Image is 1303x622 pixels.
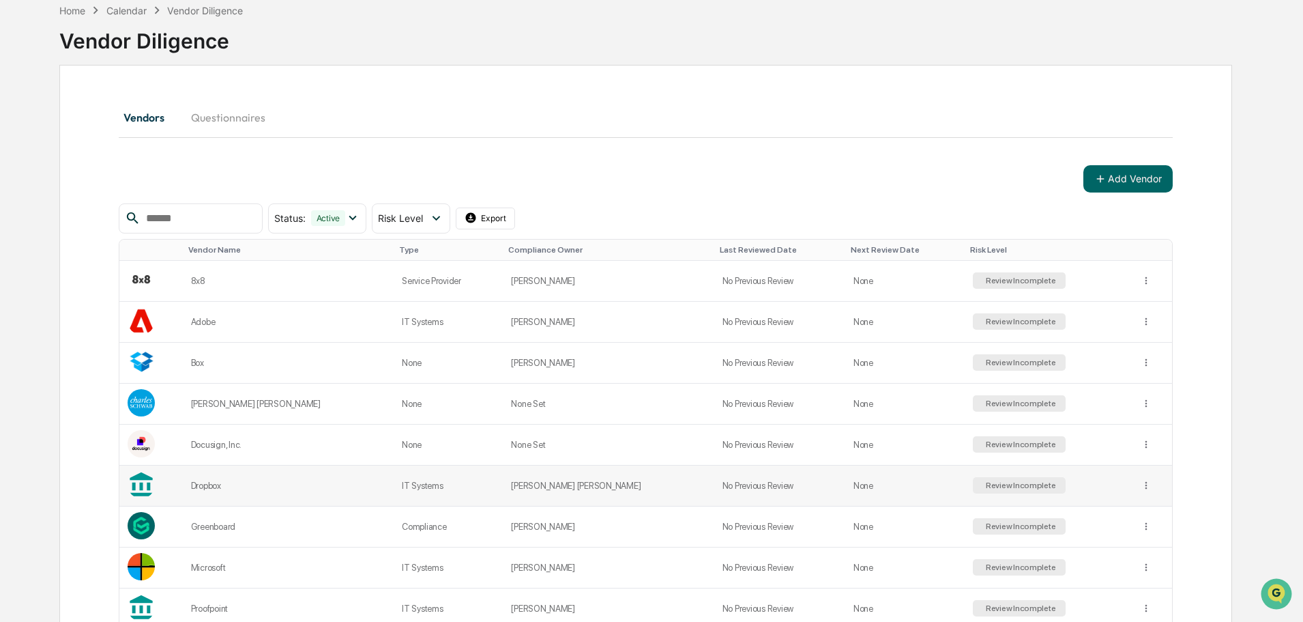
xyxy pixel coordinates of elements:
td: IT Systems [394,548,503,589]
img: Vendor Logo [128,389,155,416]
div: Vendor Diligence [167,5,243,16]
td: IT Systems [394,302,503,343]
td: Compliance [394,507,503,548]
span: Data Lookup [27,198,86,212]
td: None [845,384,965,425]
td: No Previous Review [714,384,845,425]
td: No Previous Review [714,425,845,466]
div: Review Incomplete [983,399,1056,408]
a: 🖐️Preclearance [8,167,93,191]
td: None [845,425,965,466]
td: None [845,302,965,343]
td: None [845,466,965,507]
td: No Previous Review [714,548,845,589]
td: No Previous Review [714,302,845,343]
img: Vendor Logo [128,348,155,376]
div: Toggle SortBy [720,245,840,255]
div: Review Incomplete [983,276,1056,285]
span: Preclearance [27,172,88,186]
div: We're available if you need us! [46,118,173,129]
td: None [845,261,965,302]
td: None [394,384,503,425]
td: [PERSON_NAME] [503,302,714,343]
div: Dropbox [191,481,385,491]
div: Review Incomplete [983,481,1056,490]
div: Box [191,358,385,368]
td: [PERSON_NAME] [503,261,714,302]
td: IT Systems [394,466,503,507]
td: [PERSON_NAME] [503,343,714,384]
div: Toggle SortBy [970,245,1128,255]
div: Adobe [191,317,385,327]
td: No Previous Review [714,343,845,384]
iframe: Open customer support [1259,577,1296,614]
span: Attestations [113,172,169,186]
button: Vendors [119,101,180,134]
div: Review Incomplete [983,317,1056,326]
span: Pylon [136,231,165,242]
div: 🔎 [14,199,25,210]
div: Proofpoint [191,604,385,614]
div: secondary tabs example [119,101,1173,134]
img: 1746055101610-c473b297-6a78-478c-a979-82029cc54cd1 [14,104,38,129]
span: Risk Level [378,212,423,224]
div: Toggle SortBy [130,245,177,255]
td: [PERSON_NAME] [503,548,714,589]
div: Home [59,5,85,16]
td: None Set [503,425,714,466]
div: Toggle SortBy [508,245,708,255]
div: 🖐️ [14,173,25,184]
a: 🔎Data Lookup [8,193,91,217]
img: Vendor Logo [128,266,155,294]
div: [PERSON_NAME] [PERSON_NAME] [191,399,385,409]
a: Powered byPylon [96,231,165,242]
div: 8x8 [191,276,385,286]
div: Vendor Diligence [59,18,1232,53]
div: 🗄️ [99,173,110,184]
span: Status : [274,212,306,224]
td: No Previous Review [714,507,845,548]
div: Review Incomplete [983,604,1056,613]
div: Microsoft [191,563,385,573]
div: Review Incomplete [983,522,1056,531]
div: Toggle SortBy [1143,245,1167,255]
td: None Set [503,384,714,425]
img: Vendor Logo [128,512,155,539]
div: Docusign, Inc. [191,440,385,450]
div: Review Incomplete [983,563,1056,572]
td: Service Provider [394,261,503,302]
div: Toggle SortBy [851,245,959,255]
div: Review Incomplete [983,358,1056,367]
td: None [845,507,965,548]
div: Review Incomplete [983,440,1056,449]
td: No Previous Review [714,466,845,507]
button: Add Vendor [1083,165,1173,193]
td: None [845,548,965,589]
a: 🗄️Attestations [93,167,175,191]
div: Toggle SortBy [188,245,388,255]
p: How can we help? [14,29,248,51]
td: [PERSON_NAME] [PERSON_NAME] [503,466,714,507]
div: Calendar [106,5,147,16]
img: Vendor Logo [128,553,155,580]
img: Vendor Logo [128,430,155,457]
td: [PERSON_NAME] [503,507,714,548]
button: Export [456,208,516,229]
div: Start new chat [46,104,224,118]
td: None [394,343,503,384]
button: Questionnaires [180,101,276,134]
img: Vendor Logo [128,307,155,335]
td: None [845,343,965,384]
div: Active [311,210,346,226]
td: No Previous Review [714,261,845,302]
td: None [394,425,503,466]
div: Greenboard [191,522,385,532]
div: Toggle SortBy [399,245,497,255]
button: Start new chat [232,109,248,125]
